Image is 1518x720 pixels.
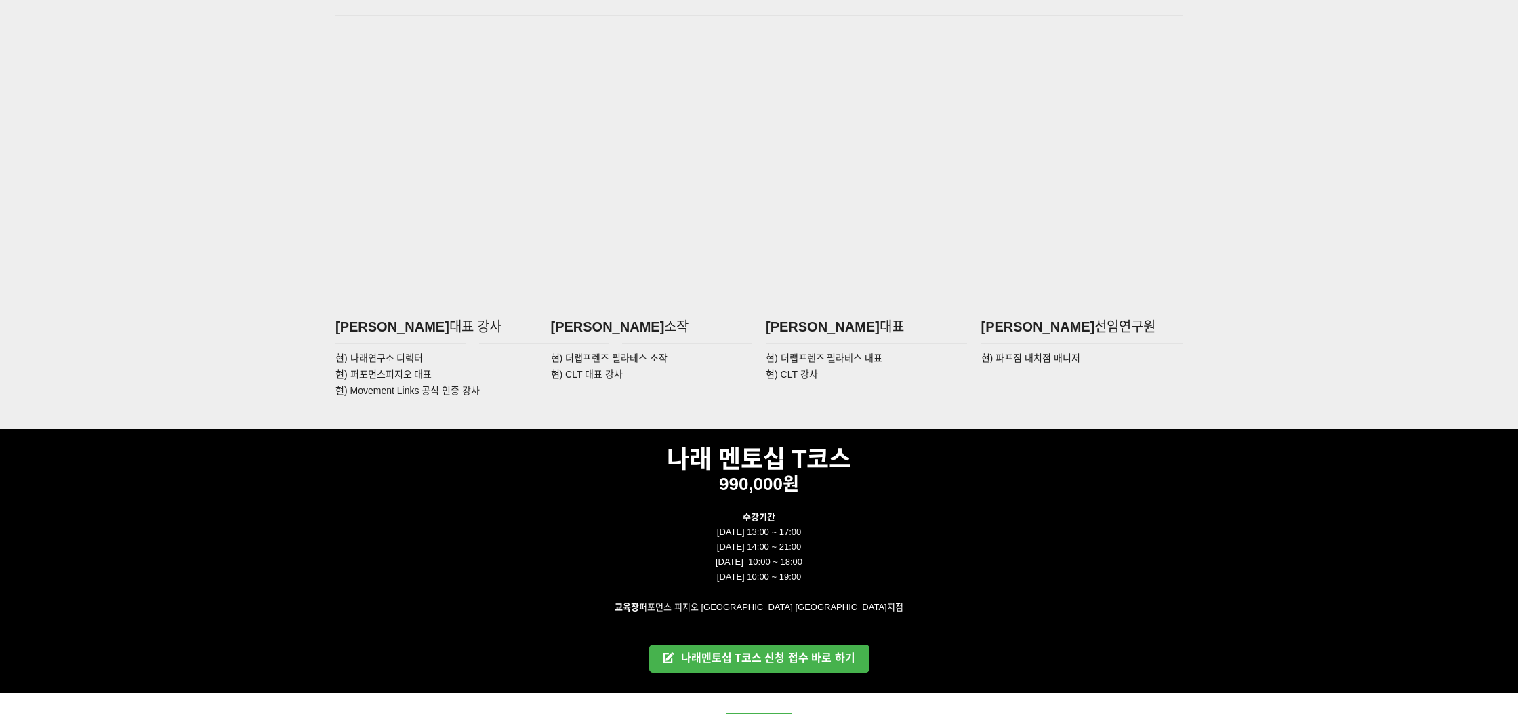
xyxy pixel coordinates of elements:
span: [DATE] 14:00 ~ 21:00 [717,542,801,552]
a: 나래멘토십 T코스 신청 접수 바로 하기 [649,645,869,673]
span: [DATE] 10:00 ~ 18:00 [716,557,802,567]
span: [PERSON_NAME] [981,319,1095,334]
span: 선임연구원 [1094,319,1155,334]
span: [PERSON_NAME] [766,319,880,334]
span: [PERSON_NAME] [551,319,665,334]
span: 대표 [880,319,904,334]
span: 현) CLT 대표 강사 [551,369,623,380]
strong: 수강기간 [743,512,775,522]
span: 현) 퍼포먼스피지오 대표 [335,369,432,380]
span: 현) 더랩프렌즈 필라테스 대표 [766,353,882,363]
span: 퍼포먼스 피지오 [GEOGRAPHIC_DATA] [GEOGRAPHIC_DATA]지점 [615,602,903,612]
span: [DATE] 13:00 ~ 17:00 [717,527,801,537]
span: 990,000원 [719,474,799,494]
span: 현) CLT 강사 [766,369,818,380]
strong: 나래 멘토십 T코스 [667,445,852,473]
span: 현) 나래연구소 디렉터 [335,353,423,363]
span: 현) 파프짐 대치점 매니저 [981,353,1080,363]
span: 대표 강사 [449,319,502,334]
span: 소작 [664,319,689,334]
span: 현) Movement Links 공식 인증 강사 [335,385,480,396]
span: 현) 더랩프렌즈 필라테스 소작 [551,353,668,363]
span: [DATE] 10:00 ~ 19:00 [717,572,801,582]
span: [PERSON_NAME] [335,319,449,334]
strong: 교육장 [615,602,639,612]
